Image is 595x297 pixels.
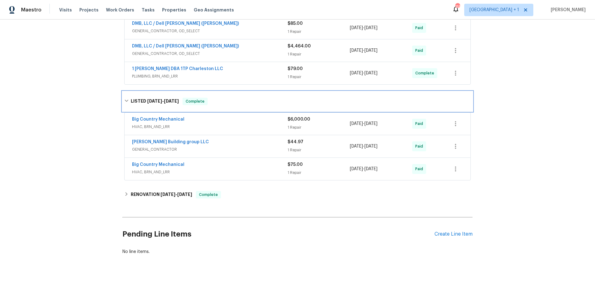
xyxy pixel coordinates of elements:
[196,192,220,198] span: Complete
[350,71,363,75] span: [DATE]
[132,162,184,167] a: Big Country Mechanical
[132,140,209,144] a: [PERSON_NAME] Building group LLC
[364,71,377,75] span: [DATE]
[122,187,473,202] div: RENOVATION [DATE]-[DATE]Complete
[350,26,363,30] span: [DATE]
[183,98,207,104] span: Complete
[288,124,350,131] div: 1 Repair
[288,140,303,144] span: $44.97
[350,166,377,172] span: -
[350,144,363,148] span: [DATE]
[434,231,473,237] div: Create Line Item
[415,70,437,76] span: Complete
[364,122,377,126] span: [DATE]
[132,28,288,34] span: GENERAL_CONTRACTOR, OD_SELECT
[455,4,460,10] div: 155
[131,98,179,105] h6: LISTED
[147,99,162,103] span: [DATE]
[132,117,184,122] a: Big Country Mechanical
[122,249,473,255] div: No line items.
[469,7,519,13] span: [GEOGRAPHIC_DATA] + 1
[59,7,72,13] span: Visits
[350,143,377,149] span: -
[288,74,350,80] div: 1 Repair
[79,7,99,13] span: Projects
[288,29,350,35] div: 1 Repair
[162,7,186,13] span: Properties
[132,124,288,130] span: HVAC, BRN_AND_LRR
[161,192,175,197] span: [DATE]
[415,121,425,127] span: Paid
[122,220,434,249] h2: Pending Line Items
[415,47,425,54] span: Paid
[132,44,239,48] a: DMB, LLC / Dell [PERSON_NAME] ([PERSON_NAME])
[288,51,350,57] div: 1 Repair
[415,166,425,172] span: Paid
[364,144,377,148] span: [DATE]
[161,192,192,197] span: -
[415,143,425,149] span: Paid
[122,91,473,111] div: LISTED [DATE]-[DATE]Complete
[142,8,155,12] span: Tasks
[288,21,303,26] span: $85.00
[350,47,377,54] span: -
[364,48,377,53] span: [DATE]
[350,121,377,127] span: -
[132,73,288,79] span: PLUMBING, BRN_AND_LRR
[288,170,350,176] div: 1 Repair
[288,117,310,122] span: $6,000.00
[177,192,192,197] span: [DATE]
[364,26,377,30] span: [DATE]
[288,162,303,167] span: $75.00
[288,44,311,48] span: $4,464.00
[415,25,425,31] span: Paid
[106,7,134,13] span: Work Orders
[350,25,377,31] span: -
[132,67,223,71] a: 1 [PERSON_NAME] DBA 1TP Charleston LLC
[350,122,363,126] span: [DATE]
[132,146,288,153] span: GENERAL_CONTRACTOR
[288,67,303,71] span: $79.00
[548,7,586,13] span: [PERSON_NAME]
[364,167,377,171] span: [DATE]
[132,21,239,26] a: DMB, LLC / Dell [PERSON_NAME] ([PERSON_NAME])
[21,7,42,13] span: Maestro
[132,169,288,175] span: HVAC, BRN_AND_LRR
[350,70,377,76] span: -
[131,191,192,198] h6: RENOVATION
[288,147,350,153] div: 1 Repair
[132,51,288,57] span: GENERAL_CONTRACTOR, OD_SELECT
[194,7,234,13] span: Geo Assignments
[164,99,179,103] span: [DATE]
[147,99,179,103] span: -
[350,48,363,53] span: [DATE]
[350,167,363,171] span: [DATE]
